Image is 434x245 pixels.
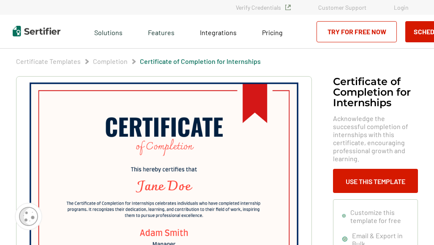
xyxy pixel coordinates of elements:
[236,4,291,11] a: Verify Credentials
[394,4,409,11] a: Login
[333,76,418,108] h1: Certificate of Completion​ for Internships
[93,57,128,65] a: Completion
[392,204,434,245] iframe: Chat Widget
[13,26,60,36] img: Sertifier | Digital Credentialing Platform
[333,114,418,162] span: Acknowledge the successful completion of internships with this certificate, encouraging professio...
[200,28,237,36] span: Integrations
[140,57,261,65] a: Certificate of Completion​ for Internships
[262,28,283,36] span: Pricing
[350,208,409,224] span: Customize this template for free
[200,26,237,37] a: Integrations
[16,57,261,66] div: Breadcrumb
[318,4,366,11] a: Customer Support
[333,169,418,193] button: Use This Template
[19,207,38,226] img: Cookie Popup Icon
[16,57,81,65] a: Certificate Templates
[262,26,283,37] a: Pricing
[285,5,291,10] img: Verified
[317,21,397,42] a: Try for Free Now
[94,26,123,37] span: Solutions
[148,26,175,37] span: Features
